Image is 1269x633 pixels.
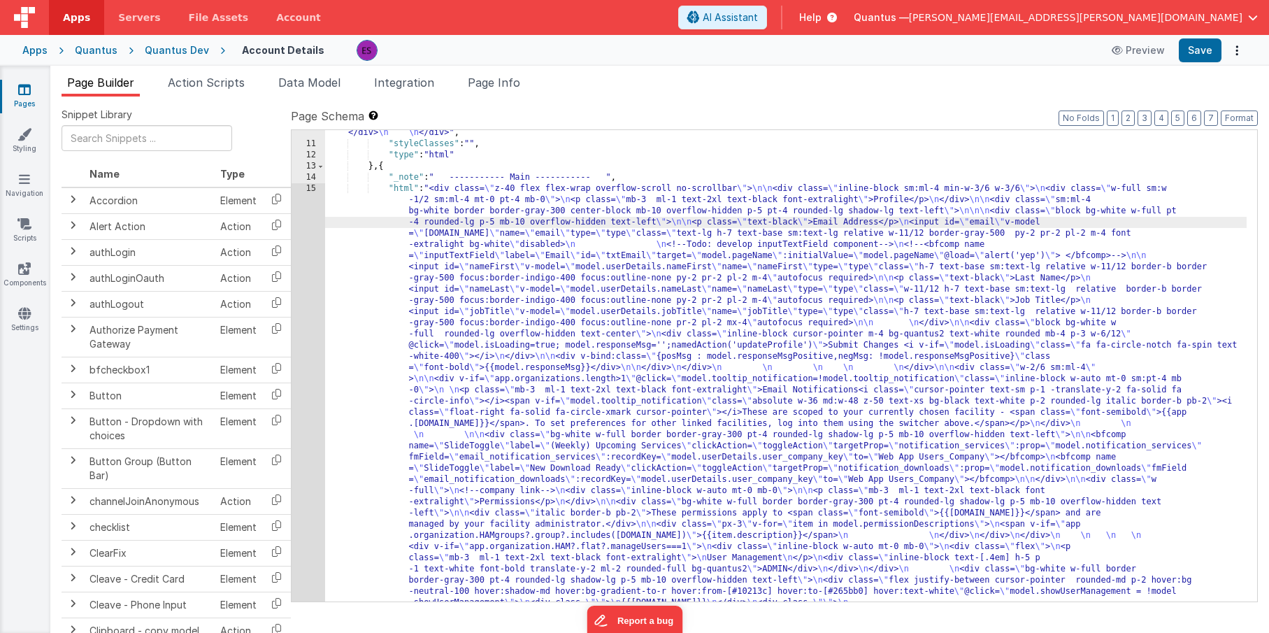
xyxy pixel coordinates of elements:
[374,76,434,90] span: Integration
[292,161,325,172] div: 13
[84,357,215,383] td: bfcheckbox1
[84,488,215,514] td: channelJoinAnonymous
[292,183,325,631] div: 15
[189,10,249,24] span: File Assets
[215,239,262,265] td: Action
[909,10,1242,24] span: [PERSON_NAME][EMAIL_ADDRESS][PERSON_NAME][DOMAIN_NAME]
[84,448,215,488] td: Button Group (Button Bar)
[84,540,215,566] td: ClearFix
[1187,111,1201,126] button: 6
[1138,111,1152,126] button: 3
[291,108,364,125] span: Page Schema
[84,291,215,317] td: authLogout
[75,43,117,57] div: Quantus
[215,357,262,383] td: Element
[703,10,758,24] span: AI Assistant
[1179,38,1221,62] button: Save
[118,10,160,24] span: Servers
[799,10,822,24] span: Help
[84,317,215,357] td: Authorize Payment Gateway
[215,383,262,408] td: Element
[1221,111,1258,126] button: Format
[215,514,262,540] td: Element
[89,168,120,180] span: Name
[215,540,262,566] td: Element
[242,45,324,55] h4: Account Details
[84,187,215,214] td: Accordion
[468,76,520,90] span: Page Info
[215,448,262,488] td: Element
[678,6,767,29] button: AI Assistant
[215,265,262,291] td: Action
[215,213,262,239] td: Action
[1171,111,1184,126] button: 5
[168,76,245,90] span: Action Scripts
[84,514,215,540] td: checklist
[220,168,245,180] span: Type
[84,566,215,592] td: Cleave - Credit Card
[84,592,215,618] td: Cleave - Phone Input
[67,76,134,90] span: Page Builder
[22,43,48,57] div: Apps
[1227,41,1247,60] button: Options
[292,138,325,150] div: 11
[292,172,325,183] div: 14
[854,10,909,24] span: Quantus —
[1121,111,1135,126] button: 2
[215,291,262,317] td: Action
[215,566,262,592] td: Element
[62,108,132,122] span: Snippet Library
[63,10,90,24] span: Apps
[1204,111,1218,126] button: 7
[84,408,215,448] td: Button - Dropdown with choices
[62,125,232,151] input: Search Snippets ...
[1107,111,1119,126] button: 1
[145,43,209,57] div: Quantus Dev
[357,41,377,60] img: 2445f8d87038429357ee99e9bdfcd63a
[854,10,1258,24] button: Quantus — [PERSON_NAME][EMAIL_ADDRESS][PERSON_NAME][DOMAIN_NAME]
[1059,111,1104,126] button: No Folds
[215,408,262,448] td: Element
[84,265,215,291] td: authLoginOauth
[215,592,262,618] td: Element
[84,213,215,239] td: Alert Action
[215,187,262,214] td: Element
[84,239,215,265] td: authLogin
[1154,111,1168,126] button: 4
[215,317,262,357] td: Element
[84,383,215,408] td: Button
[278,76,340,90] span: Data Model
[1103,39,1173,62] button: Preview
[215,488,262,514] td: Action
[292,150,325,161] div: 12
